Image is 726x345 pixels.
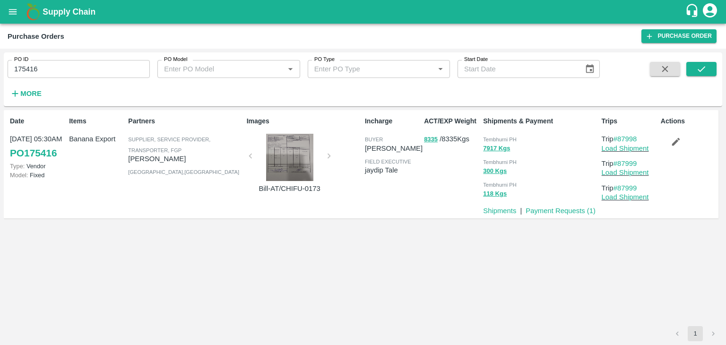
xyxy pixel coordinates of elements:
b: Supply Chain [43,7,95,17]
span: Type: [10,163,25,170]
button: Open [284,63,296,75]
label: Start Date [464,56,488,63]
span: buyer [365,137,383,142]
div: | [516,202,522,216]
a: Shipments [483,207,516,215]
p: [PERSON_NAME] [365,143,423,154]
p: Trip [602,134,657,144]
span: [GEOGRAPHIC_DATA] , [GEOGRAPHIC_DATA] [128,169,239,175]
label: PO ID [14,56,28,63]
strong: More [20,90,42,97]
p: Banana Export [69,134,124,144]
p: Images [247,116,361,126]
button: Choose date [581,60,599,78]
span: field executive [365,159,411,164]
a: Payment Requests (1) [526,207,596,215]
div: Purchase Orders [8,30,64,43]
a: Load Shipment [602,145,649,152]
button: 118 Kgs [483,189,507,199]
a: #87999 [614,160,637,167]
p: Bill-AT/CHIFU-0173 [254,183,325,194]
button: More [8,86,44,102]
input: Enter PO Model [160,63,269,75]
label: PO Model [164,56,188,63]
img: logo [24,2,43,21]
p: Incharge [365,116,420,126]
p: Date [10,116,65,126]
input: Start Date [458,60,577,78]
p: / 8335 Kgs [424,134,479,145]
button: open drawer [2,1,24,23]
p: Trips [602,116,657,126]
a: Supply Chain [43,5,685,18]
p: Actions [661,116,716,126]
span: Supplier, Service Provider, Transporter, FGP [128,137,210,153]
p: [PERSON_NAME] [128,154,242,164]
p: Vendor [10,162,65,171]
div: customer-support [685,3,701,20]
a: PO175416 [10,145,57,162]
p: ACT/EXP Weight [424,116,479,126]
p: Fixed [10,171,65,180]
p: Shipments & Payment [483,116,597,126]
span: Tembhurni PH [483,159,517,165]
p: Trip [602,158,657,169]
button: 8335 [424,134,438,145]
button: page 1 [688,326,703,341]
a: Purchase Order [641,29,717,43]
input: Enter PO Type [311,63,419,75]
p: Partners [128,116,242,126]
input: Enter PO ID [8,60,150,78]
a: Load Shipment [602,169,649,176]
a: #87998 [614,135,637,143]
label: PO Type [314,56,335,63]
span: Tembhurni PH [483,182,517,188]
nav: pagination navigation [668,326,722,341]
a: Load Shipment [602,193,649,201]
button: 7917 Kgs [483,143,510,154]
a: #87999 [614,184,637,192]
button: 300 Kgs [483,166,507,177]
p: [DATE] 05:30AM [10,134,65,144]
p: Items [69,116,124,126]
p: Trip [602,183,657,193]
button: Open [434,63,447,75]
div: account of current user [701,2,718,22]
span: Tembhurni PH [483,137,517,142]
p: jaydip Tale [365,165,420,175]
span: Model: [10,172,28,179]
